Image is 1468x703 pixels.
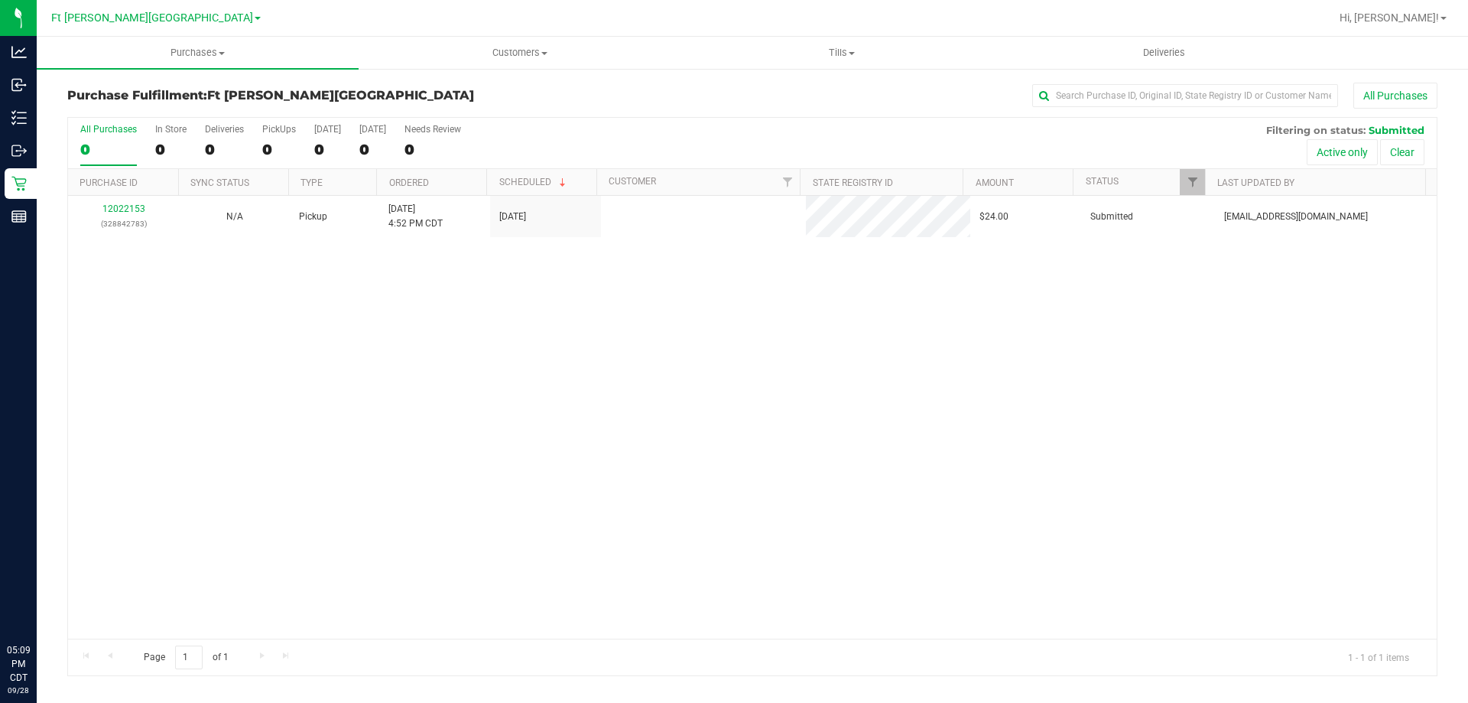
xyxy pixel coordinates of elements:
div: [DATE] [359,124,386,135]
span: Ft [PERSON_NAME][GEOGRAPHIC_DATA] [207,88,474,103]
button: Active only [1307,139,1378,165]
a: Sync Status [190,177,249,188]
span: Filtering on status: [1266,124,1366,136]
a: Type [300,177,323,188]
button: Clear [1380,139,1424,165]
a: Status [1086,176,1119,187]
a: Scheduled [499,177,569,187]
div: 0 [155,141,187,158]
a: Purchase ID [80,177,138,188]
a: Deliveries [1003,37,1325,69]
iframe: Resource center [15,581,61,627]
h3: Purchase Fulfillment: [67,89,524,103]
span: Ft [PERSON_NAME][GEOGRAPHIC_DATA] [51,11,253,24]
span: [EMAIL_ADDRESS][DOMAIN_NAME] [1224,210,1368,224]
span: Submitted [1090,210,1133,224]
input: 1 [175,646,203,669]
span: Tills [681,46,1002,60]
a: Last Updated By [1217,177,1294,188]
inline-svg: Retail [11,176,27,191]
a: Purchases [37,37,359,69]
a: Customer [609,176,656,187]
span: [DATE] [499,210,526,224]
span: Submitted [1369,124,1424,136]
div: 0 [314,141,341,158]
a: Filter [1180,169,1205,195]
div: 0 [262,141,296,158]
inline-svg: Inventory [11,110,27,125]
div: In Store [155,124,187,135]
a: Filter [775,169,800,195]
inline-svg: Analytics [11,44,27,60]
a: Tills [680,37,1002,69]
div: [DATE] [314,124,341,135]
div: 0 [80,141,137,158]
a: 12022153 [102,203,145,214]
span: Not Applicable [226,211,243,222]
span: Pickup [299,210,327,224]
div: Needs Review [404,124,461,135]
input: Search Purchase ID, Original ID, State Registry ID or Customer Name... [1032,84,1338,107]
a: Customers [359,37,680,69]
a: Amount [976,177,1014,188]
div: 0 [205,141,244,158]
div: All Purchases [80,124,137,135]
div: PickUps [262,124,296,135]
span: 1 - 1 of 1 items [1336,646,1421,669]
p: 09/28 [7,685,30,696]
button: All Purchases [1353,83,1437,109]
p: 05:09 PM CDT [7,643,30,685]
div: 0 [404,141,461,158]
inline-svg: Reports [11,209,27,224]
div: Deliveries [205,124,244,135]
inline-svg: Outbound [11,143,27,158]
span: $24.00 [979,210,1008,224]
a: Ordered [389,177,429,188]
div: 0 [359,141,386,158]
p: (328842783) [77,216,170,231]
span: Deliveries [1122,46,1206,60]
span: Page of 1 [131,646,241,669]
inline-svg: Inbound [11,77,27,93]
span: Hi, [PERSON_NAME]! [1340,11,1439,24]
span: Customers [359,46,680,60]
span: [DATE] 4:52 PM CDT [388,202,443,231]
a: State Registry ID [813,177,893,188]
span: Purchases [37,46,359,60]
button: N/A [226,210,243,224]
